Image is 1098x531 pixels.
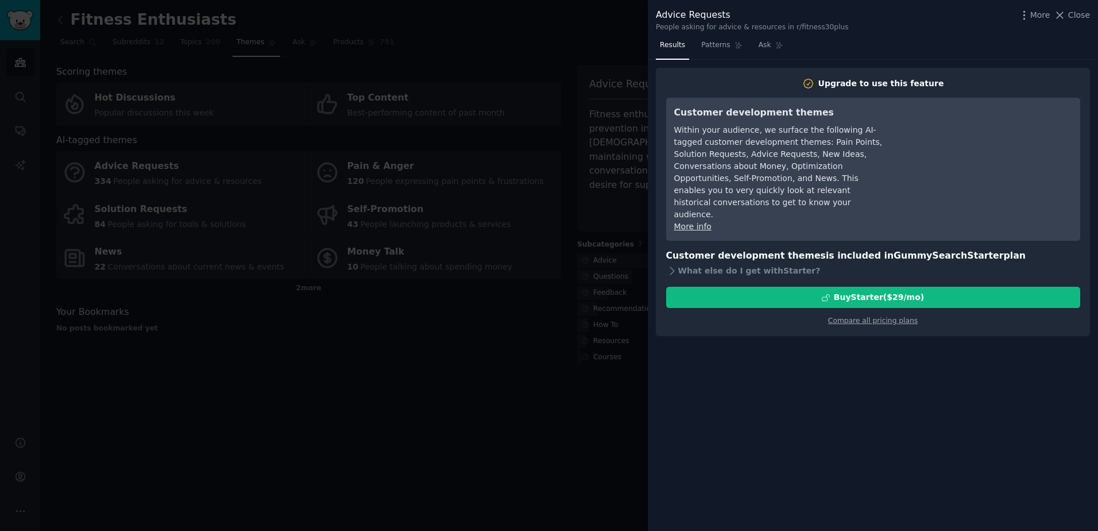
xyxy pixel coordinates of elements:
[697,36,746,60] a: Patterns
[1054,9,1090,21] button: Close
[666,263,1080,279] div: What else do I get with Starter ?
[759,40,771,51] span: Ask
[674,106,884,120] h3: Customer development themes
[818,78,944,90] div: Upgrade to use this feature
[1068,9,1090,21] span: Close
[894,250,1003,261] span: GummySearch Starter
[1018,9,1050,21] button: More
[666,287,1080,308] button: BuyStarter($29/mo)
[674,222,712,231] a: More info
[900,106,1072,192] iframe: YouTube video player
[656,22,849,33] div: People asking for advice & resources in r/fitness30plus
[656,36,689,60] a: Results
[660,40,685,51] span: Results
[834,291,924,303] div: Buy Starter ($ 29 /mo )
[656,8,849,22] div: Advice Requests
[828,317,918,325] a: Compare all pricing plans
[1030,9,1050,21] span: More
[674,124,884,221] div: Within your audience, we surface the following AI-tagged customer development themes: Pain Points...
[666,249,1080,263] h3: Customer development themes is included in plan
[701,40,730,51] span: Patterns
[755,36,787,60] a: Ask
